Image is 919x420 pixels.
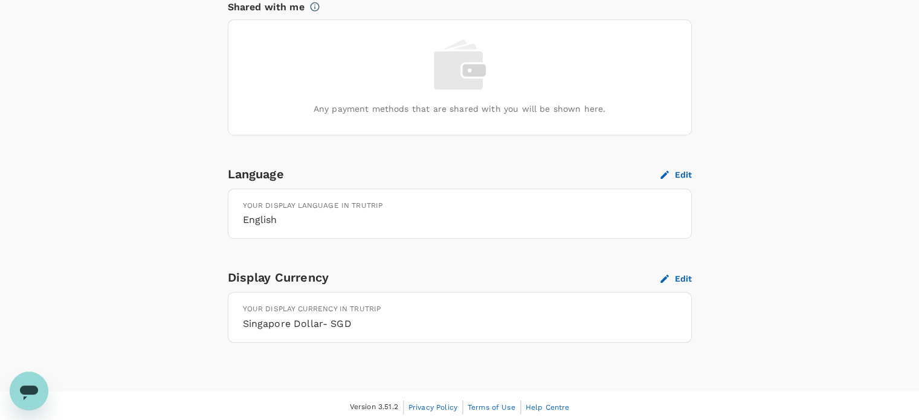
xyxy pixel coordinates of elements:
[526,401,570,414] a: Help Centre
[243,212,677,228] h6: English
[243,201,383,210] span: Your display language in TruTrip
[314,103,606,115] p: Any payment methods that are shared with you will be shown here.
[526,403,570,412] span: Help Centre
[350,401,398,413] span: Version 3.51.2
[228,268,660,287] div: Display Currency
[434,39,486,90] img: payment
[468,401,515,414] a: Terms of Use
[243,315,677,332] h6: Singapore Dollar - SGD
[660,169,692,180] button: Edit
[468,403,515,412] span: Terms of Use
[10,372,48,410] iframe: Button to launch messaging window
[243,305,381,313] span: Your display currency in TruTrip
[660,273,692,284] button: Edit
[408,403,457,412] span: Privacy Policy
[408,401,457,414] a: Privacy Policy
[228,164,660,184] div: Language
